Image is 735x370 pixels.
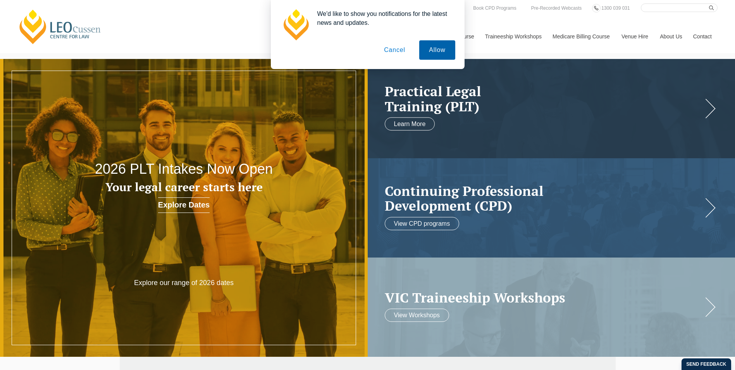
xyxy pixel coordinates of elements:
a: Practical LegalTraining (PLT) [385,84,703,114]
a: Continuing ProfessionalDevelopment (CPD) [385,183,703,213]
button: Cancel [374,40,415,60]
button: Allow [419,40,455,60]
h2: Practical Legal Training (PLT) [385,84,703,114]
h3: Your legal career starts here [74,181,294,194]
img: notification icon [280,9,311,40]
div: We'd like to show you notifications for the latest news and updates. [311,9,455,27]
a: VIC Traineeship Workshops [385,290,703,305]
h2: 2026 PLT Intakes Now Open [74,161,294,177]
h2: Continuing Professional Development (CPD) [385,183,703,213]
a: View CPD programs [385,217,460,230]
a: Explore Dates [158,197,210,213]
a: View Workshops [385,309,449,322]
p: Explore our range of 2026 dates [110,278,258,287]
a: Learn More [385,118,435,131]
